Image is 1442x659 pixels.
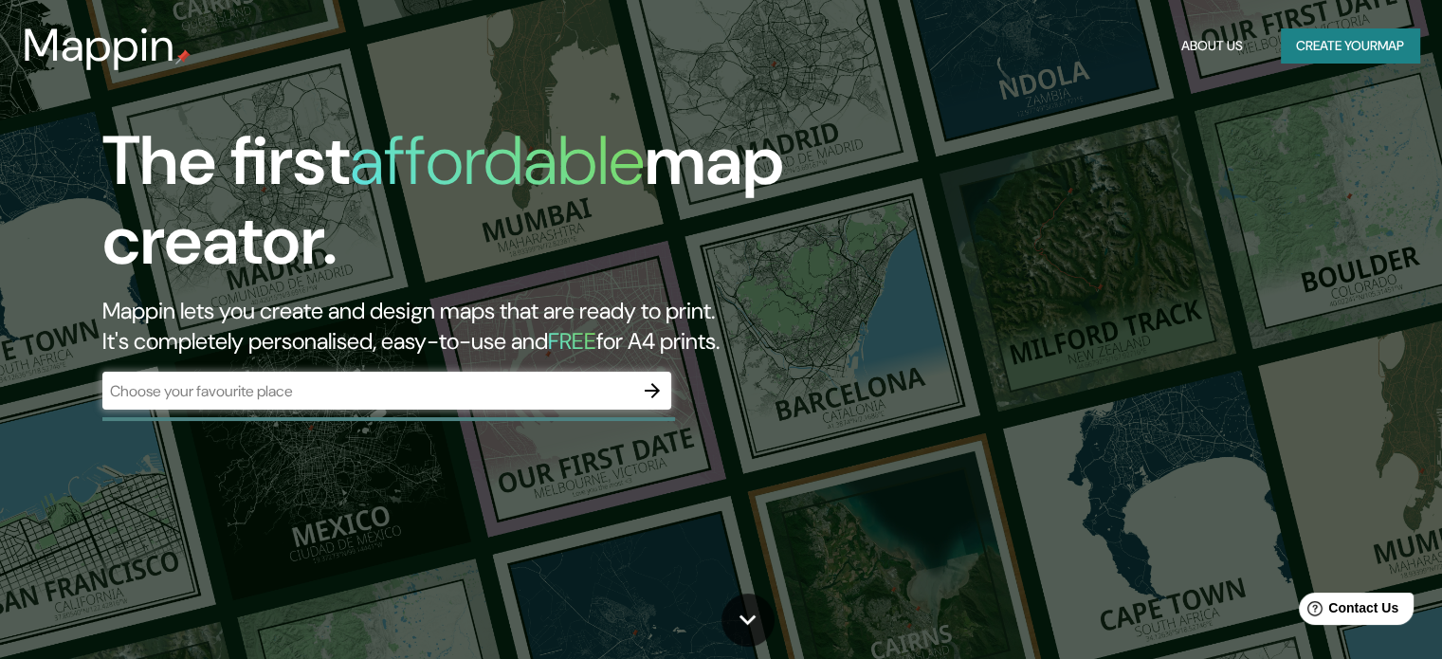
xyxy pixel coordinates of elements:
input: Choose your favourite place [102,380,633,402]
button: Create yourmap [1281,28,1419,64]
h1: affordable [350,117,645,205]
iframe: Help widget launcher [1273,585,1421,638]
img: mappin-pin [175,49,191,64]
h5: FREE [548,326,596,356]
button: About Us [1174,28,1250,64]
h2: Mappin lets you create and design maps that are ready to print. It's completely personalised, eas... [102,296,824,357]
h3: Mappin [23,19,175,72]
h1: The first map creator. [102,121,824,296]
